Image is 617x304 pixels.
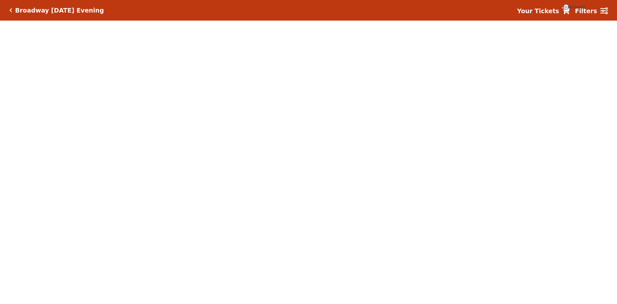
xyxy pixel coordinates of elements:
[517,7,559,14] strong: Your Tickets
[575,7,597,14] strong: Filters
[15,7,104,14] h5: Broadway [DATE] Evening
[575,6,608,16] a: Filters
[563,4,569,10] span: {{cartCount}}
[9,8,12,13] a: Click here to go back to filters
[517,6,570,16] a: Your Tickets {{cartCount}}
